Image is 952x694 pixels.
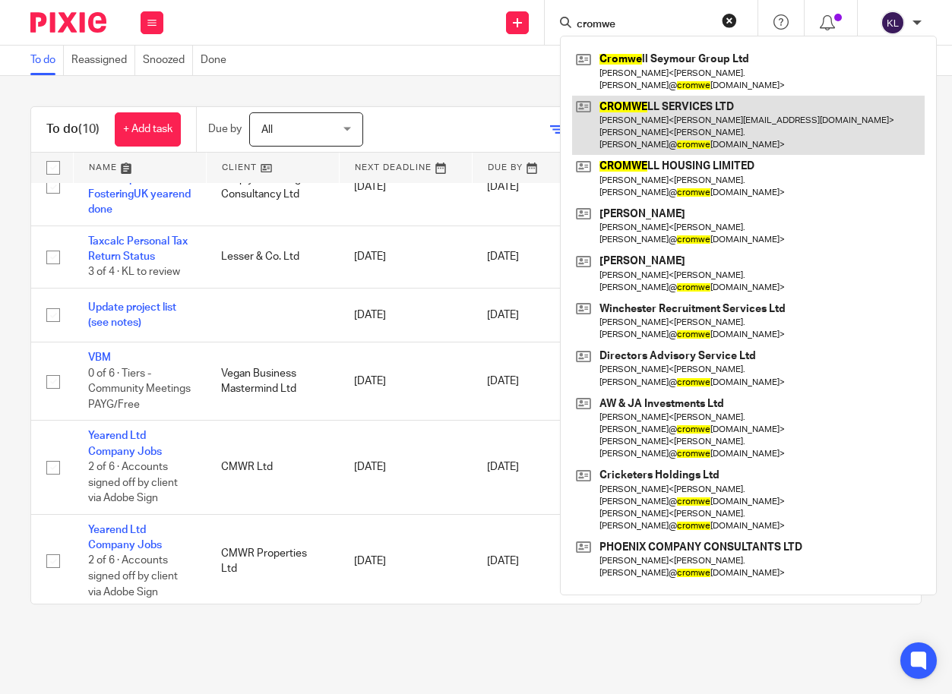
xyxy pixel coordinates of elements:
[487,251,519,262] span: [DATE]
[208,121,242,137] p: Due by
[722,13,737,28] button: Clear
[143,46,193,75] a: Snoozed
[339,421,472,514] td: [DATE]
[88,236,188,262] a: Taxcalc Personal Tax Return Status
[487,310,519,320] span: [DATE]
[88,302,176,328] a: Update project list (see notes)
[339,288,472,342] td: [DATE]
[201,46,234,75] a: Done
[88,525,162,550] a: Yearend Ltd Company Jobs
[115,112,181,147] a: + Add task
[30,12,106,33] img: Pixie
[88,267,180,278] span: 3 of 4 · KL to review
[88,431,162,456] a: Yearend Ltd Company Jobs
[206,226,339,288] td: Lesser & Co. Ltd
[78,123,100,135] span: (10)
[88,368,191,410] span: 0 of 6 · Tiers - Community Meetings PAYG/Free
[88,352,111,363] a: VBM
[575,18,712,32] input: Search
[261,125,273,135] span: All
[206,421,339,514] td: CMWR Ltd
[206,148,339,226] td: Simply Fostering Consultancy Ltd
[206,342,339,421] td: Vegan Business Mastermind Ltd
[339,514,472,607] td: [DATE]
[487,462,519,473] span: [DATE]
[46,121,100,137] h1: To do
[339,342,472,421] td: [DATE]
[71,46,135,75] a: Reassigned
[88,462,178,503] span: 2 of 6 · Accounts signed off by client via Adobe Sign
[30,46,64,75] a: To do
[881,11,905,35] img: svg%3E
[487,181,519,192] span: [DATE]
[339,226,472,288] td: [DATE]
[487,376,519,386] span: [DATE]
[88,556,178,598] span: 2 of 6 · Accounts signed off by client via Adobe Sign
[487,556,519,566] span: [DATE]
[206,514,339,607] td: CMWR Properties Ltd
[339,148,472,226] td: [DATE]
